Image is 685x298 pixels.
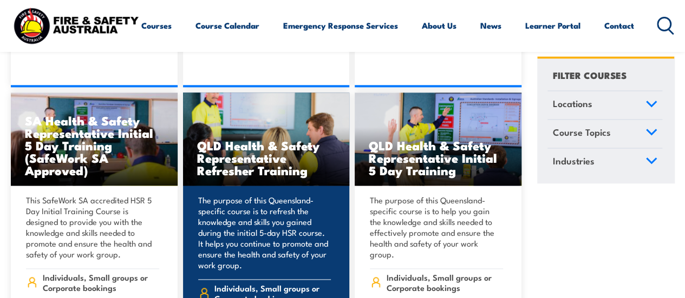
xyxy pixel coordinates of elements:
[552,125,610,140] span: Course Topics
[141,12,172,38] a: Courses
[197,139,336,176] h3: QLD Health & Safety Representative Refresher Training
[422,12,456,38] a: About Us
[183,92,350,186] img: QLD Health & Safety Representative Refresher TRAINING
[26,195,159,260] p: This SafeWork SA accredited HSR 5 Day Initial Training Course is designed to provide you with the...
[552,68,626,83] h4: FILTER COURSES
[283,12,398,38] a: Emergency Response Services
[552,97,592,111] span: Locations
[370,195,503,260] p: The purpose of this Queensland-specific course is to help you gain the knowledge and skills neede...
[387,272,503,293] span: Individuals, Small groups or Corporate bookings
[547,120,662,148] a: Course Topics
[355,92,521,186] img: QLD Health & Safety Representative Initial 5 Day Training
[480,12,501,38] a: News
[547,148,662,176] a: Industries
[198,195,331,270] p: The purpose of this Queensland-specific course is to refresh the knowledge and skills you gained ...
[547,91,662,120] a: Locations
[25,114,164,176] h3: SA Health & Safety Representative Initial 5 Day Training (SafeWork SA Approved)
[552,154,594,168] span: Industries
[525,12,580,38] a: Learner Portal
[195,12,259,38] a: Course Calendar
[43,272,159,293] span: Individuals, Small groups or Corporate bookings
[369,139,507,176] h3: QLD Health & Safety Representative Initial 5 Day Training
[604,12,634,38] a: Contact
[11,92,178,186] img: SA Health & Safety Representative Initial 5 Day Training (SafeWork SA Approved)
[183,92,350,186] a: QLD Health & Safety Representative Refresher Training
